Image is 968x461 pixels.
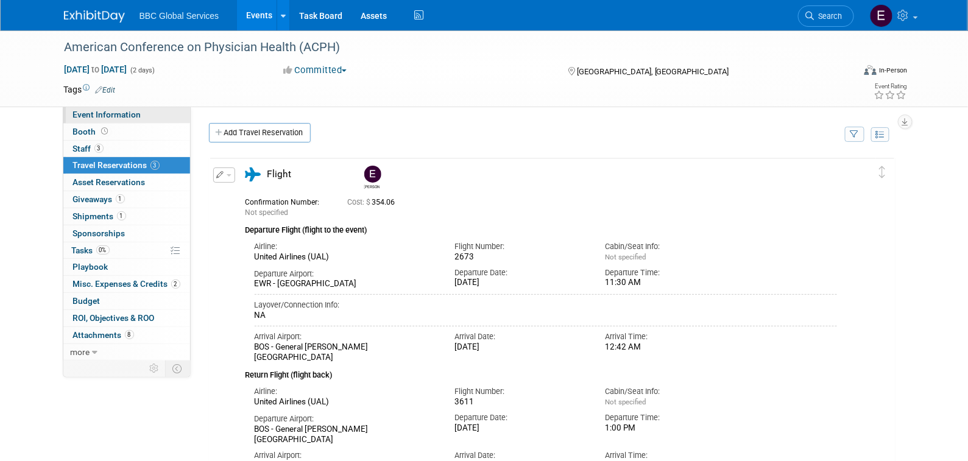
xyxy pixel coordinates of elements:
[63,174,190,191] a: Asset Reservations
[73,228,125,238] span: Sponsorships
[454,450,587,461] div: Arrival Date:
[255,413,437,424] div: Departure Airport:
[605,342,737,353] div: 12:42 AM
[125,330,134,339] span: 8
[454,252,587,262] div: 2673
[454,331,587,342] div: Arrival Date:
[63,310,190,326] a: ROI, Objectives & ROO
[209,123,311,143] a: Add Travel Reservation
[72,245,110,255] span: Tasks
[96,245,110,255] span: 0%
[454,267,587,278] div: Departure Date:
[255,269,437,280] div: Departure Airport:
[73,279,180,289] span: Misc. Expenses & Credits
[171,280,180,289] span: 2
[63,225,190,242] a: Sponsorships
[255,386,437,397] div: Airline:
[63,276,190,292] a: Misc. Expenses & Credits2
[63,327,190,343] a: Attachments8
[255,241,437,252] div: Airline:
[348,198,400,206] span: 354.06
[605,278,737,288] div: 11:30 AM
[63,124,190,140] a: Booth
[605,450,737,461] div: Arrival Time:
[94,144,104,153] span: 3
[73,313,155,323] span: ROI, Objectives & ROO
[267,169,292,180] span: Flight
[116,194,125,203] span: 1
[454,423,587,434] div: [DATE]
[140,11,219,21] span: BBC Global Services
[246,208,289,217] span: Not specified
[454,397,587,407] div: 3611
[279,64,352,77] button: Committed
[255,311,838,321] div: NA
[64,10,125,23] img: ExhibitDay
[255,252,437,262] div: United Airlines (UAL)
[63,293,190,309] a: Budget
[255,342,437,363] div: BOS - General [PERSON_NAME][GEOGRAPHIC_DATA]
[73,127,111,136] span: Booth
[99,127,111,136] span: Booth not reserved yet
[348,198,372,206] span: Cost: $
[63,259,190,275] a: Playbook
[880,166,886,178] i: Click and drag to move item
[63,191,190,208] a: Giveaways1
[605,398,646,406] span: Not specified
[73,262,108,272] span: Playbook
[73,330,134,340] span: Attachments
[454,342,587,353] div: [DATE]
[96,86,116,94] a: Edit
[605,412,737,423] div: Departure Time:
[117,211,126,220] span: 1
[454,412,587,423] div: Departure Date:
[73,110,141,119] span: Event Information
[73,296,101,306] span: Budget
[850,131,859,139] i: Filter by Traveler
[874,83,906,90] div: Event Rating
[814,12,843,21] span: Search
[144,361,166,376] td: Personalize Event Tab Strip
[255,331,437,342] div: Arrival Airport:
[64,64,128,75] span: [DATE] [DATE]
[150,161,160,170] span: 3
[246,218,838,236] div: Departure Flight (flight to the event)
[454,278,587,288] div: [DATE]
[63,107,190,123] a: Event Information
[605,423,737,434] div: 1:00 PM
[246,362,838,381] div: Return Flight (flight back)
[63,208,190,225] a: Shipments1
[73,160,160,170] span: Travel Reservations
[73,194,125,204] span: Giveaways
[605,253,646,261] span: Not specified
[63,242,190,259] a: Tasks0%
[364,166,381,183] img: Ethan Denkensohn
[64,83,116,96] td: Tags
[60,37,836,58] div: American Conference on Physician Health (ACPH)
[73,144,104,153] span: Staff
[864,65,877,75] img: Format-Inperson.png
[63,141,190,157] a: Staff3
[165,361,190,376] td: Toggle Event Tabs
[454,241,587,252] div: Flight Number:
[63,344,190,361] a: more
[605,267,737,278] div: Departure Time:
[255,424,437,445] div: BOS - General [PERSON_NAME][GEOGRAPHIC_DATA]
[870,4,893,27] img: Ethan Denkensohn
[364,183,380,189] div: Ethan Denkensohn
[73,211,126,221] span: Shipments
[605,331,737,342] div: Arrival Time:
[246,194,330,207] div: Confirmation Number:
[255,397,437,407] div: United Airlines (UAL)
[454,386,587,397] div: Flight Number:
[255,279,437,289] div: EWR - [GEOGRAPHIC_DATA]
[605,386,737,397] div: Cabin/Seat Info:
[90,65,102,74] span: to
[63,157,190,174] a: Travel Reservations3
[577,67,729,76] span: [GEOGRAPHIC_DATA], [GEOGRAPHIC_DATA]
[246,167,261,181] i: Flight
[878,66,907,75] div: In-Person
[255,300,838,311] div: Layover/Connection Info:
[605,241,737,252] div: Cabin/Seat Info:
[782,63,908,82] div: Event Format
